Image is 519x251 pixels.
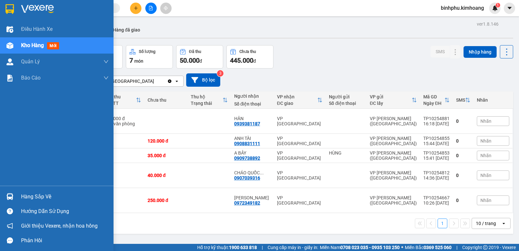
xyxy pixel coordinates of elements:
span: Giới thiệu Vexere, nhận hoa hồng [21,222,98,230]
div: CHÁO QUỐC ANH [234,170,271,175]
span: message [7,237,13,244]
div: 16:18 [DATE] [423,121,450,126]
img: logo-vxr [6,4,14,14]
span: Cung cấp máy in - giấy in: [268,244,318,251]
div: 250.000 đ [148,198,184,203]
div: TP10254881 [423,116,450,121]
span: Báo cáo [21,74,41,82]
div: 10 / trang [476,220,496,227]
span: Nhãn [480,153,491,158]
span: | [262,244,263,251]
svg: Clear value [167,79,172,84]
span: binhphu.kimhoang [436,4,489,12]
div: VP nhận [277,94,318,99]
span: món [134,58,143,64]
div: 0907039316 [234,175,260,181]
button: plus [130,3,141,14]
div: HTTT [107,101,136,106]
span: 1 [497,3,499,7]
div: VP [PERSON_NAME] ([GEOGRAPHIC_DATA]) [370,195,417,206]
th: Toggle SortBy [274,92,326,109]
div: 0 [456,173,470,178]
div: Người gửi [329,94,363,99]
div: VP [PERSON_NAME] ([GEOGRAPHIC_DATA]) [370,136,417,146]
span: file-add [149,6,153,10]
div: ĐC lấy [370,101,412,106]
img: solution-icon [6,75,13,82]
div: Hàng sắp về [21,192,109,202]
div: Hướng dẫn sử dụng [21,207,109,216]
img: icon-new-feature [492,5,498,11]
span: Quản Lý [21,57,40,66]
span: Nhãn [480,173,491,178]
div: VP [GEOGRAPHIC_DATA] [277,136,323,146]
div: Chưa thu [239,49,256,54]
div: TP10254667 [423,195,450,200]
span: notification [7,223,13,229]
button: aim [160,3,172,14]
div: 35.000 đ [148,153,184,158]
strong: 1900 633 818 [229,245,257,250]
span: question-circle [7,208,13,214]
span: đ [253,58,256,64]
div: 0939381187 [234,121,260,126]
svg: open [501,221,506,226]
span: Nhãn [480,119,491,124]
div: Ngày ĐH [423,101,444,106]
div: Mã GD [423,94,444,99]
div: 0908831111 [234,141,260,146]
div: Tại văn phòng [107,121,141,126]
div: TP10254855 [423,136,450,141]
button: caret-down [504,3,515,14]
span: down [103,59,109,64]
span: Nhãn [480,198,491,203]
span: | [456,244,457,251]
img: warehouse-icon [6,26,13,33]
div: 0909738892 [234,156,260,161]
div: ĐC giao [277,101,318,106]
span: Miền Bắc [405,244,452,251]
button: Hàng đã giao [108,22,145,38]
div: Số điện thoại [234,101,271,107]
div: 120.000 đ [148,138,184,144]
span: plus [134,6,138,10]
div: TP10254812 [423,170,450,175]
img: warehouse-icon [6,42,13,49]
div: Đã thu [107,94,136,99]
div: HÂN [234,116,271,121]
span: ... [260,170,264,175]
span: Kho hàng [21,42,44,48]
div: Đã thu [189,49,201,54]
div: Chưa thu [148,97,184,103]
th: Toggle SortBy [187,92,231,109]
div: TP10254853 [423,150,450,156]
div: VP [PERSON_NAME] ([GEOGRAPHIC_DATA]) [370,170,417,181]
div: VP [PERSON_NAME] ([GEOGRAPHIC_DATA]) [370,116,417,126]
span: 50.000 [180,56,199,64]
sup: 1 [496,3,500,7]
div: A BẢY [234,150,271,156]
div: ANH TÀI [234,136,271,141]
div: VP [PERSON_NAME] ([GEOGRAPHIC_DATA]) [370,150,417,161]
div: 0972349182 [234,200,260,206]
button: Chưa thu445.000đ [226,45,273,69]
div: ver 1.8.146 [477,20,499,28]
div: VP [GEOGRAPHIC_DATA] [277,150,323,161]
span: down [103,75,109,81]
span: caret-down [507,5,513,11]
span: mới [47,42,59,49]
div: Người nhận [234,94,271,99]
div: 10:26 [DATE] [423,200,450,206]
div: VP [GEOGRAPHIC_DATA] [277,116,323,126]
button: Số lượng7món [126,45,173,69]
img: warehouse-icon [6,193,13,200]
input: Selected VP Bình Phú. [155,78,155,84]
div: 0 [456,153,470,158]
span: Nhãn [480,138,491,144]
th: Toggle SortBy [420,92,453,109]
div: VP [GEOGRAPHIC_DATA] [277,170,323,181]
sup: 3 [217,70,223,77]
th: Toggle SortBy [453,92,474,109]
div: VP [GEOGRAPHIC_DATA] [103,78,154,84]
span: Hỗ trợ kỹ thuật: [197,244,257,251]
